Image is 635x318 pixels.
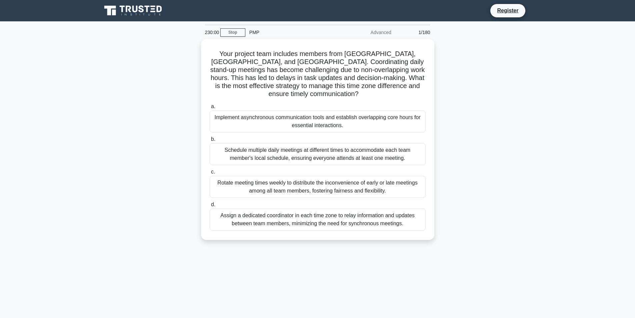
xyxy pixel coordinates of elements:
[211,136,215,142] span: b.
[493,6,522,15] a: Register
[211,202,215,207] span: d.
[245,26,337,39] div: PMP
[211,169,215,175] span: c.
[210,209,426,231] div: Assign a dedicated coordinator in each time zone to relay information and updates between team me...
[395,26,434,39] div: 1/180
[201,26,220,39] div: 230:00
[210,143,426,165] div: Schedule multiple daily meetings at different times to accommodate each team member's local sched...
[210,110,426,132] div: Implement asynchronous communication tools and establish overlapping core hours for essential int...
[220,28,245,37] a: Stop
[211,103,215,109] span: a.
[337,26,395,39] div: Advanced
[209,50,426,98] h5: Your project team includes members from [GEOGRAPHIC_DATA], [GEOGRAPHIC_DATA], and [GEOGRAPHIC_DAT...
[210,176,426,198] div: Rotate meeting times weekly to distribute the inconvenience of early or late meetings among all t...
